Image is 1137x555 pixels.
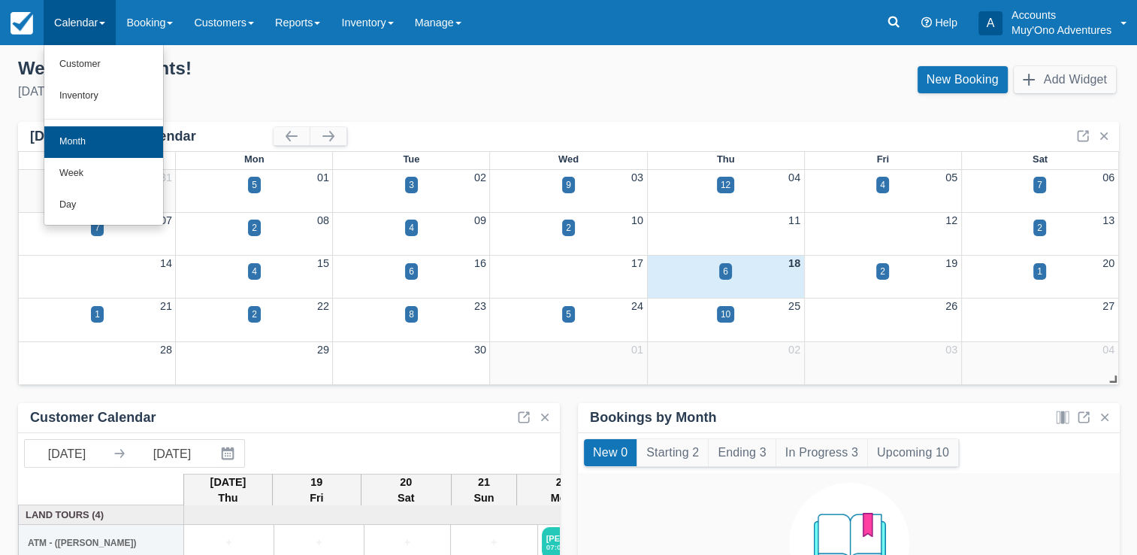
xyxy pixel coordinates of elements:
[25,440,109,467] input: Start Date
[788,257,800,269] a: 18
[1102,344,1114,356] a: 04
[566,221,571,235] div: 2
[23,508,180,522] a: Land Tours (4)
[945,300,957,312] a: 26
[631,214,643,226] a: 10
[558,153,579,165] span: Wed
[214,440,244,467] button: Interact with the calendar and add the check-in date for your trip.
[1037,178,1042,192] div: 7
[945,257,957,269] a: 19
[788,214,800,226] a: 11
[44,49,163,80] a: Customer
[631,257,643,269] a: 17
[637,439,708,466] button: Starting 2
[44,80,163,112] a: Inventory
[723,265,728,278] div: 6
[403,153,419,165] span: Tue
[160,300,172,312] a: 21
[44,45,164,226] ul: Calendar
[409,178,414,192] div: 3
[935,17,957,29] span: Help
[566,178,571,192] div: 9
[590,409,717,426] div: Bookings by Month
[1012,23,1111,38] p: Muy'Ono Adventures
[717,153,735,165] span: Thu
[945,214,957,226] a: 12
[317,257,329,269] a: 15
[776,439,867,466] button: In Progress 3
[1102,257,1114,269] a: 20
[409,221,414,235] div: 4
[631,171,643,183] a: 03
[44,158,163,190] a: Week
[451,474,516,507] th: 21 Sun
[95,308,100,321] div: 1
[160,257,172,269] a: 14
[945,344,957,356] a: 03
[361,474,451,507] th: 20 Sat
[546,543,619,552] em: 07:00 AM - 04:00 PM
[44,126,163,158] a: Month
[1014,66,1116,93] button: Add Widget
[252,178,257,192] div: 5
[474,344,486,356] a: 30
[252,265,257,278] div: 4
[278,535,360,551] a: +
[921,17,932,28] i: Help
[11,12,33,35] img: checkfront-main-nav-mini-logo.png
[317,300,329,312] a: 22
[18,83,557,101] div: [DATE]
[244,153,265,165] span: Mon
[978,11,1002,35] div: A
[1102,300,1114,312] a: 27
[868,439,958,466] button: Upcoming 10
[721,178,730,192] div: 12
[160,171,172,183] a: 31
[252,221,257,235] div: 2
[44,190,163,221] a: Day
[788,300,800,312] a: 25
[160,214,172,226] a: 07
[272,474,361,507] th: 19 Fri
[1012,8,1111,23] p: Accounts
[1037,265,1042,278] div: 1
[1033,153,1048,165] span: Sat
[876,153,889,165] span: Fri
[918,66,1008,93] a: New Booking
[631,300,643,312] a: 24
[880,178,885,192] div: 4
[30,409,156,426] div: Customer Calendar
[631,344,643,356] a: 01
[788,171,800,183] a: 04
[1037,221,1042,235] div: 2
[584,439,637,466] button: New 0
[566,308,571,321] div: 5
[474,257,486,269] a: 16
[317,344,329,356] a: 29
[130,440,214,467] input: End Date
[409,308,414,321] div: 8
[317,171,329,183] a: 01
[317,214,329,226] a: 08
[160,344,172,356] a: 28
[474,171,486,183] a: 02
[188,535,270,551] a: +
[409,265,414,278] div: 6
[709,439,775,466] button: Ending 3
[95,221,100,235] div: 7
[252,308,257,321] div: 2
[721,308,730,321] div: 10
[1102,214,1114,226] a: 13
[1102,171,1114,183] a: 06
[474,214,486,226] a: 09
[517,474,607,507] th: 22 Mon
[30,128,274,145] div: [DATE] Booking Calendar
[880,265,885,278] div: 2
[945,171,957,183] a: 05
[18,57,557,80] div: Welcome , Accounts !
[788,344,800,356] a: 02
[474,300,486,312] a: 23
[368,535,446,551] a: +
[455,535,533,551] a: +
[184,474,273,507] th: [DATE] Thu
